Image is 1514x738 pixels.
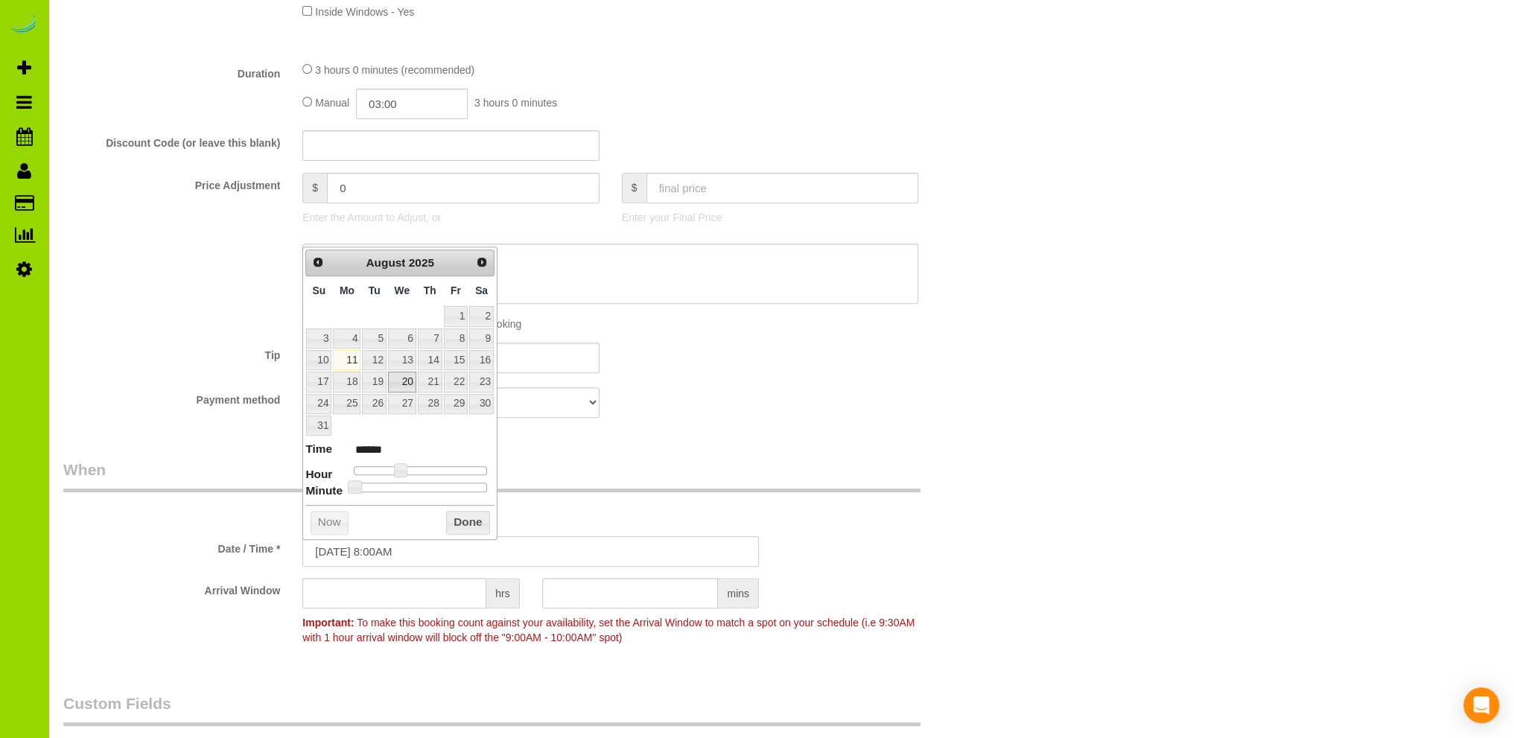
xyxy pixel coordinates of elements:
span: Wednesday [395,284,410,296]
label: Date / Time * [52,536,291,556]
button: Now [311,511,349,535]
a: 28 [418,394,442,414]
a: Prev [308,252,328,273]
label: Payment method [52,387,291,407]
a: 2 [469,306,494,326]
input: final price [646,173,919,203]
div: Open Intercom Messenger [1463,687,1499,723]
p: Enter your Final Price [622,210,918,225]
a: 25 [333,394,360,414]
button: Done [446,511,490,535]
dt: Hour [305,466,332,485]
a: 7 [418,328,442,349]
span: Manual [315,97,349,109]
span: To make this booking count against your availability, set the Arrival Window to match a spot on y... [302,617,915,643]
a: 30 [469,394,494,414]
a: 16 [469,350,494,370]
dt: Time [305,441,332,459]
a: 18 [333,372,360,392]
span: 2025 [409,256,434,269]
a: 9 [469,328,494,349]
span: Thursday [424,284,436,296]
label: Price Adjustment [52,173,291,193]
dt: Minute [305,483,343,501]
span: Inside Windows - Yes [315,6,414,18]
label: Duration [52,61,291,81]
a: 4 [333,328,360,349]
a: 24 [306,394,331,414]
a: 15 [444,350,468,370]
span: 3 hours 0 minutes (recommended) [315,64,474,76]
a: 5 [362,328,386,349]
span: hrs [486,578,519,608]
a: 10 [306,350,331,370]
span: Friday [451,284,461,296]
a: 14 [418,350,442,370]
span: $ [622,173,646,203]
a: 23 [469,372,494,392]
a: 3 [306,328,331,349]
span: 3 hours 0 minutes [474,97,557,109]
a: 20 [388,372,416,392]
input: MM/DD/YYYY HH:MM [302,536,759,567]
a: 22 [444,372,468,392]
span: August [366,256,405,269]
span: Tuesday [369,284,381,296]
a: 13 [388,350,416,370]
img: Automaid Logo [9,15,39,36]
a: 8 [444,328,468,349]
a: 6 [388,328,416,349]
p: Enter the Amount to Adjust, or [302,210,599,225]
a: 17 [306,372,331,392]
label: Tip [52,343,291,363]
a: Next [471,252,492,273]
legend: Custom Fields [63,693,920,726]
a: 1 [444,306,468,326]
a: 26 [362,394,386,414]
a: 11 [333,350,360,370]
span: Monday [340,284,354,296]
span: Sunday [312,284,325,296]
a: 12 [362,350,386,370]
a: 29 [444,394,468,414]
span: Next [476,256,488,268]
legend: When [63,459,920,492]
strong: Important: [302,617,354,629]
span: Prev [312,256,324,268]
span: $ [302,173,327,203]
a: 19 [362,372,386,392]
span: Saturday [475,284,488,296]
span: mins [718,578,759,608]
a: 31 [306,416,331,436]
label: Arrival Window [52,578,291,598]
a: 21 [418,372,442,392]
a: 27 [388,394,416,414]
label: Discount Code (or leave this blank) [52,130,291,150]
